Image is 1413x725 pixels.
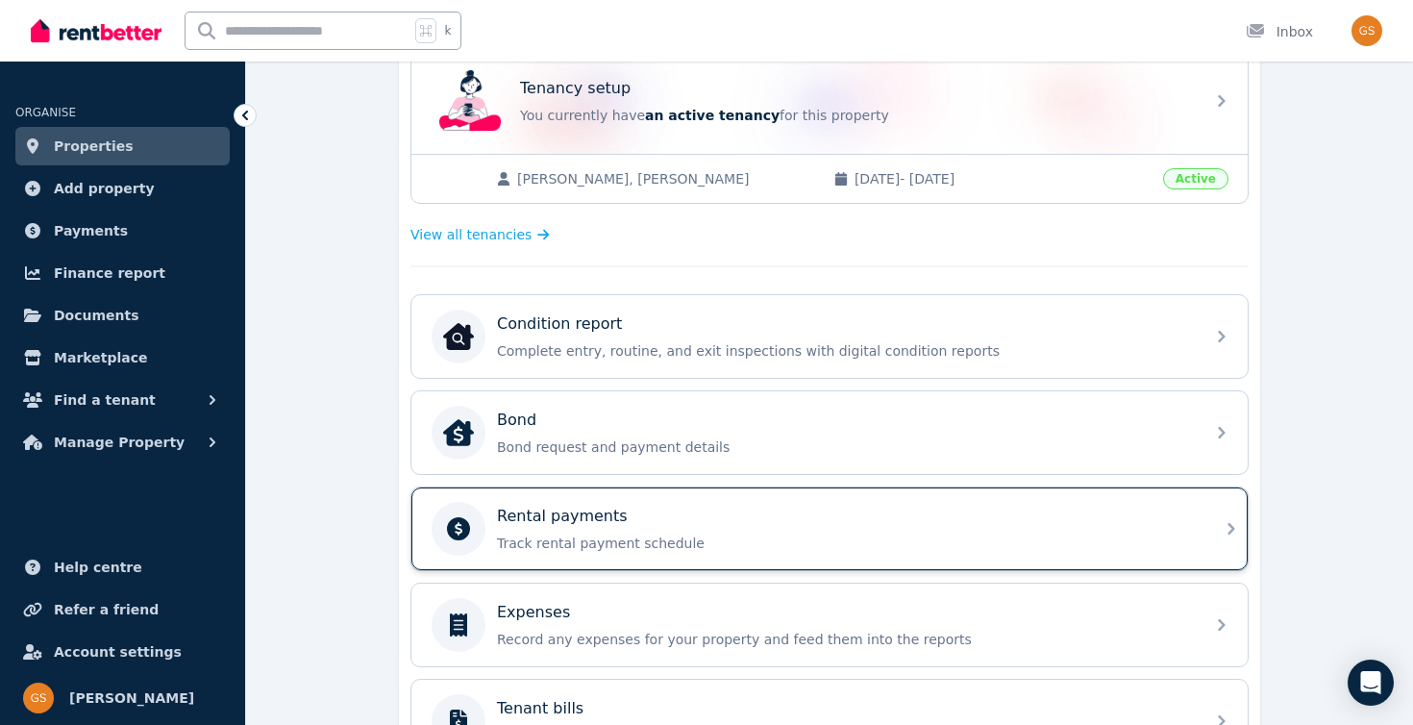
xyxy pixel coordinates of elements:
span: [DATE] - [DATE] [855,169,1152,188]
span: Documents [54,304,139,327]
button: Find a tenant [15,381,230,419]
a: Payments [15,212,230,250]
p: Track rental payment schedule [497,534,1193,553]
span: Refer a friend [54,598,159,621]
span: Find a tenant [54,388,156,412]
span: Payments [54,219,128,242]
a: Refer a friend [15,590,230,629]
span: Finance report [54,262,165,285]
p: Condition report [497,312,622,336]
a: Tenancy setupTenancy setupYou currently havean active tenancyfor this property [411,48,1248,154]
span: Manage Property [54,431,185,454]
p: Complete entry, routine, and exit inspections with digital condition reports [497,341,1193,361]
span: an active tenancy [645,108,780,123]
div: Inbox [1246,22,1313,41]
img: Tenancy setup [439,70,501,132]
span: Active [1163,168,1228,189]
a: Properties [15,127,230,165]
img: Gurjeet Singh [1351,15,1382,46]
a: Documents [15,296,230,335]
a: View all tenancies [410,225,550,244]
p: You currently have for this property [520,106,1193,125]
p: Rental payments [497,505,628,528]
span: k [444,23,451,38]
span: View all tenancies [410,225,532,244]
span: ORGANISE [15,106,76,119]
span: Account settings [54,640,182,663]
a: Condition reportCondition reportComplete entry, routine, and exit inspections with digital condit... [411,295,1248,378]
img: Bond [443,417,474,448]
button: Manage Property [15,423,230,462]
span: Marketplace [54,346,147,369]
span: Add property [54,177,155,200]
span: Help centre [54,556,142,579]
p: Tenant bills [497,697,583,720]
span: [PERSON_NAME], [PERSON_NAME] [517,169,814,188]
a: Add property [15,169,230,208]
p: Record any expenses for your property and feed them into the reports [497,630,1193,649]
img: RentBetter [31,16,161,45]
a: Finance report [15,254,230,292]
p: Bond [497,409,536,432]
a: Account settings [15,633,230,671]
p: Expenses [497,601,570,624]
p: Tenancy setup [520,77,631,100]
a: Marketplace [15,338,230,377]
a: BondBondBond request and payment details [411,391,1248,474]
img: Condition report [443,321,474,352]
span: [PERSON_NAME] [69,687,194,710]
a: Rental paymentsTrack rental payment schedule [411,487,1248,570]
span: Properties [54,135,134,158]
a: ExpensesRecord any expenses for your property and feed them into the reports [411,584,1248,666]
div: Open Intercom Messenger [1348,660,1394,706]
a: Help centre [15,548,230,587]
p: Bond request and payment details [497,437,1193,457]
img: Gurjeet Singh [23,683,54,713]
